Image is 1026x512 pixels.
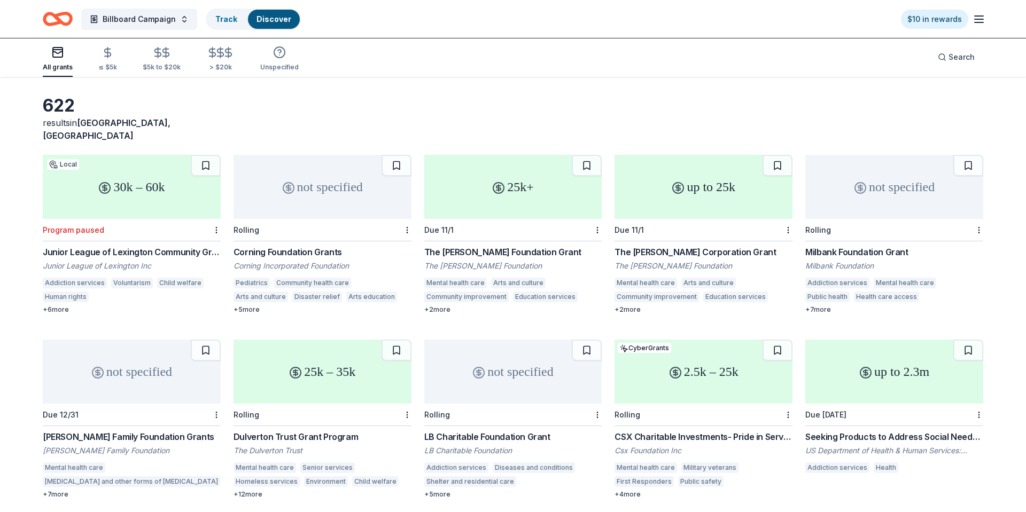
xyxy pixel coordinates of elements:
div: Corning Incorporated Foundation [234,261,411,271]
div: Community improvement [615,292,699,302]
div: Palliative care [923,292,972,302]
div: Child welfare [157,278,204,288]
div: Unspecified [260,63,299,72]
button: > $20k [206,42,235,77]
div: Corning Foundation Grants [234,246,411,258]
div: Mental health care [615,462,677,473]
div: Addiction services [424,462,488,473]
div: results [43,116,221,142]
div: Addiction services [805,462,869,473]
div: US Department of Health & Human Services: National Institutes of Health (NIH) [805,445,983,456]
div: up to 2.3m [805,340,983,404]
div: Military veterans [681,462,739,473]
div: Diseases and conditions [493,462,575,473]
div: Rolling [424,410,450,419]
button: TrackDiscover [206,9,301,30]
span: Search [949,51,975,64]
a: $10 in rewards [901,10,968,29]
div: Csx Foundation Inc [615,445,792,456]
button: All grants [43,42,73,77]
a: not specifiedRollingLB Charitable Foundation GrantLB Charitable FoundationAddiction servicesDisea... [424,340,602,499]
button: Unspecified [260,42,299,77]
div: 622 [43,95,221,116]
button: Search [929,46,983,68]
div: Arts education [346,292,397,302]
div: LB Charitable Foundation Grant [424,430,602,443]
div: Due 11/1 [424,225,454,234]
div: Due 11/1 [615,225,644,234]
div: not specified [424,340,602,404]
div: Mental health care [874,278,936,288]
div: Community improvement [424,292,509,302]
div: + 2 more [424,305,602,314]
div: 25k+ [424,155,602,219]
a: not specifiedRollingMilbank Foundation GrantMilbank FoundationAddiction servicesMental health car... [805,155,983,314]
div: CSX Charitable Investments- Pride in Service Grants [615,430,792,443]
a: 30k – 60kLocalProgram pausedJunior League of Lexington Community GrantsJunior League of Lexington... [43,155,221,314]
div: Mental health care [424,278,487,288]
a: 2.5k – 25kCyberGrantsRollingCSX Charitable Investments- Pride in Service GrantsCsx Foundation Inc... [615,340,792,499]
div: All grants [43,63,73,72]
div: Rolling [805,225,831,234]
div: Education services [703,292,768,302]
div: CyberGrants [618,343,671,353]
a: not specifiedRollingCorning Foundation GrantsCorning Incorporated FoundationPediatricsCommunity h... [234,155,411,314]
div: Rolling [234,225,259,234]
div: Local [47,159,79,170]
div: Environment [304,476,348,487]
span: [GEOGRAPHIC_DATA], [GEOGRAPHIC_DATA] [43,117,170,141]
a: up to 25kDue 11/1The [PERSON_NAME] Corporation GrantThe [PERSON_NAME] FoundationMental health car... [615,155,792,314]
div: Disaster relief [292,292,342,302]
div: Addiction services [805,278,869,288]
span: in [43,117,170,141]
a: Home [43,6,73,31]
div: ≤ $5k [98,63,117,72]
div: Voluntarism [111,278,153,288]
div: Homeless services [234,476,300,487]
div: $5k to $20k [143,63,181,72]
div: not specified [43,340,221,404]
div: > $20k [206,63,235,72]
div: The [PERSON_NAME] Foundation [615,261,792,271]
a: 25k+Due 11/1The [PERSON_NAME] Foundation GrantThe [PERSON_NAME] FoundationMental health careArts ... [424,155,602,314]
div: 2.5k – 25k [615,340,792,404]
div: 30k – 60k [43,155,221,219]
a: up to 2.3mDue [DATE]Seeking Products to Address Social Needs impacting Substance Use Disorders (S... [805,340,983,476]
div: [MEDICAL_DATA] and other forms of [MEDICAL_DATA] [43,476,220,487]
div: Senior services [300,462,355,473]
div: The Dulverton Trust [234,445,411,456]
div: The [PERSON_NAME] Foundation [424,261,602,271]
div: Addiction services [43,278,107,288]
div: Community health care [274,278,351,288]
div: LB Charitable Foundation [424,445,602,456]
div: + 2 more [615,305,792,314]
div: First Responders [615,476,674,487]
div: Health [874,462,898,473]
div: Arts and culture [491,278,546,288]
a: Discover [256,14,291,23]
div: + 5 more [234,305,411,314]
div: Seeking Products to Address Social Needs impacting Substance Use Disorders (SUD) (R41/R42 Clinica... [805,430,983,443]
div: + 5 more [424,490,602,499]
div: + 6 more [43,305,221,314]
div: Dulverton Trust Grant Program [234,430,411,443]
div: Health care access [854,292,919,302]
div: [PERSON_NAME] Family Foundation Grants [43,430,221,443]
button: $5k to $20k [143,42,181,77]
div: Education services [513,292,578,302]
div: Program paused [43,225,104,234]
div: Public health [805,292,850,302]
div: + 7 more [43,490,221,499]
a: Track [215,14,237,23]
div: + 7 more [805,305,983,314]
span: Billboard Campaign [103,13,176,26]
a: 25k – 35kRollingDulverton Trust Grant ProgramThe Dulverton TrustMental health careSenior services... [234,340,411,499]
div: Due [DATE] [805,410,846,419]
div: not specified [805,155,983,219]
div: + 12 more [234,490,411,499]
div: The [PERSON_NAME] Foundation Grant [424,246,602,258]
div: not specified [234,155,411,219]
div: Rolling [615,410,640,419]
div: Due 12/31 [43,410,79,419]
div: Mental health care [615,278,677,288]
